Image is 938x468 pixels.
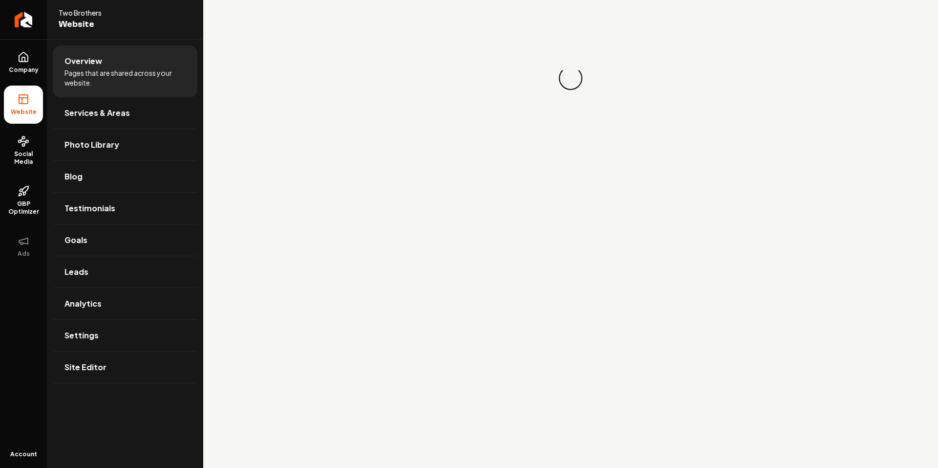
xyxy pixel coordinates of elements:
span: Two Brothers [59,8,168,18]
span: Website [59,18,168,31]
a: Services & Areas [53,97,197,129]
span: Website [7,108,41,116]
span: Analytics [64,298,102,310]
a: Leads [53,256,197,288]
a: Site Editor [53,352,197,383]
span: Ads [14,250,34,258]
a: Company [4,44,43,82]
span: Services & Areas [64,107,130,119]
a: Photo Library [53,129,197,160]
span: Social Media [4,150,43,166]
span: Site Editor [64,361,107,373]
a: Blog [53,161,197,192]
a: Goals [53,224,197,256]
span: Overview [64,55,102,67]
span: Leads [64,266,88,278]
img: Rebolt Logo [15,12,33,27]
a: Testimonials [53,193,197,224]
span: GBP Optimizer [4,200,43,216]
span: Pages that are shared across your website. [64,68,186,88]
span: Account [10,450,37,458]
span: Photo Library [64,139,119,151]
span: Blog [64,171,83,182]
button: Ads [4,227,43,266]
span: Testimonials [64,202,115,214]
a: Social Media [4,128,43,174]
span: Settings [64,330,99,341]
span: Goals [64,234,87,246]
span: Company [5,66,43,74]
a: Analytics [53,288,197,319]
div: Loading [554,62,587,95]
a: Settings [53,320,197,351]
a: GBP Optimizer [4,178,43,223]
